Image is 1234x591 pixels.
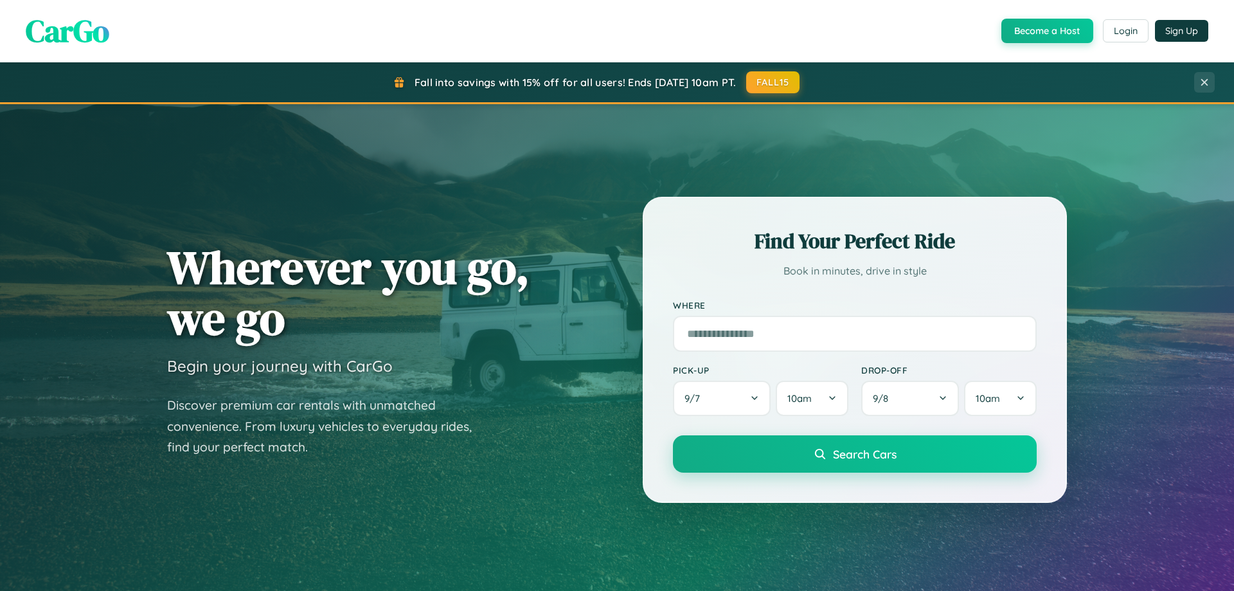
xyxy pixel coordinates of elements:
[673,262,1037,280] p: Book in minutes, drive in style
[673,365,848,376] label: Pick-up
[167,356,393,376] h3: Begin your journey with CarGo
[167,395,488,458] p: Discover premium car rentals with unmatched convenience. From luxury vehicles to everyday rides, ...
[873,392,895,405] span: 9 / 8
[673,435,1037,473] button: Search Cars
[861,381,959,416] button: 9/8
[861,365,1037,376] label: Drop-off
[415,76,737,89] span: Fall into savings with 15% off for all users! Ends [DATE] 10am PT.
[167,242,530,343] h1: Wherever you go, we go
[1155,20,1208,42] button: Sign Up
[684,392,706,405] span: 9 / 7
[976,392,1000,405] span: 10am
[1001,19,1093,43] button: Become a Host
[673,227,1037,255] h2: Find Your Perfect Ride
[746,71,800,93] button: FALL15
[787,392,812,405] span: 10am
[833,447,897,461] span: Search Cars
[776,381,848,416] button: 10am
[673,300,1037,311] label: Where
[1103,19,1149,42] button: Login
[964,381,1037,416] button: 10am
[673,381,771,416] button: 9/7
[26,10,109,52] span: CarGo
